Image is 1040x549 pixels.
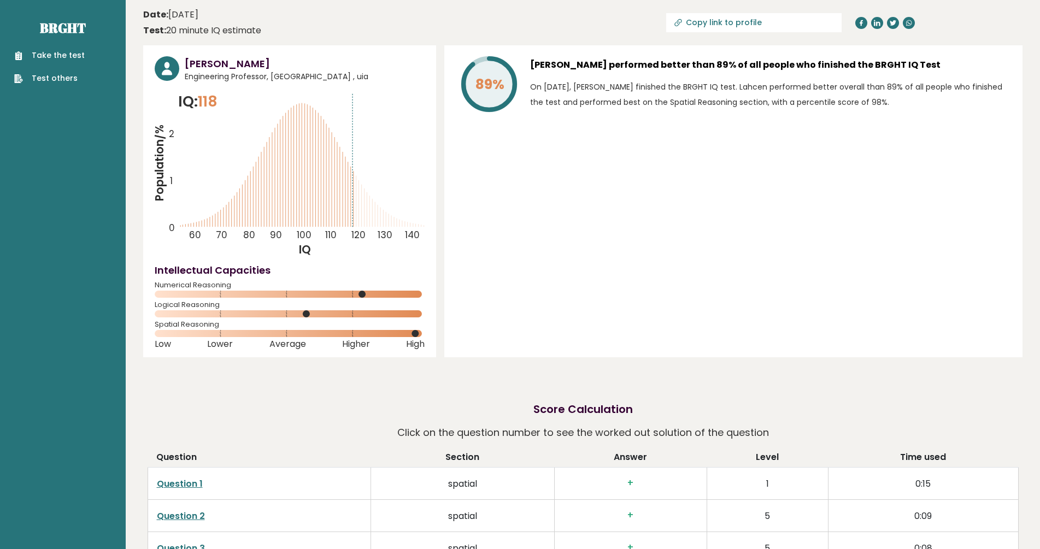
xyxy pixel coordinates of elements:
[143,24,261,37] div: 20 minute IQ estimate
[198,91,218,111] span: 118
[169,222,175,235] tspan: 0
[185,56,425,71] h3: [PERSON_NAME]
[143,8,168,21] b: Date:
[707,499,828,532] td: 5
[14,73,85,84] a: Test others
[707,467,828,499] td: 1
[40,19,86,37] a: Brght
[371,499,554,532] td: spatial
[148,451,371,468] th: Question
[169,127,175,140] tspan: 2
[178,91,218,113] p: IQ:
[378,228,392,241] tspan: 130
[405,228,420,241] tspan: 140
[351,228,366,241] tspan: 120
[371,467,554,499] td: spatial
[270,228,282,241] tspan: 90
[152,125,167,201] tspan: Population/%
[170,174,173,187] tspan: 1
[371,451,554,468] th: Section
[342,342,370,346] span: Higher
[207,342,233,346] span: Lower
[325,228,337,241] tspan: 110
[155,342,171,346] span: Low
[269,342,306,346] span: Average
[828,451,1018,468] th: Time used
[406,342,425,346] span: High
[828,467,1018,499] td: 0:15
[143,8,198,21] time: [DATE]
[297,228,312,241] tspan: 100
[563,510,698,521] h3: +
[707,451,828,468] th: Level
[533,401,633,417] h2: Score Calculation
[530,79,1011,110] p: On [DATE], [PERSON_NAME] finished the BRGHT IQ test. Lahcen performed better overall than 89% of ...
[155,322,425,327] span: Spatial Reasoning
[243,228,255,241] tspan: 80
[14,50,85,61] a: Take the test
[185,71,425,82] span: Engineering Professor, [GEOGRAPHIC_DATA] , uia
[155,303,425,307] span: Logical Reasoning
[563,477,698,489] h3: +
[155,283,425,287] span: Numerical Reasoning
[155,263,425,278] h4: Intellectual Capacities
[530,56,1011,74] h3: [PERSON_NAME] performed better than 89% of all people who finished the BRGHT IQ Test
[157,510,205,522] a: Question 2
[216,228,227,241] tspan: 70
[157,477,203,490] a: Question 1
[397,423,769,442] p: Click on the question number to see the worked out solution of the question
[554,451,707,468] th: Answer
[143,24,166,37] b: Test:
[475,75,504,94] tspan: 89%
[189,228,201,241] tspan: 60
[828,499,1018,532] td: 0:09
[299,242,311,257] tspan: IQ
